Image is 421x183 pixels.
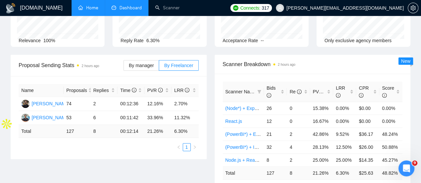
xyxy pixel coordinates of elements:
[356,153,379,166] td: $14.35
[129,63,154,68] span: By manager
[333,153,356,166] td: 25.00%
[264,140,287,153] td: 32
[267,93,271,98] span: info-circle
[408,5,418,11] a: setting
[155,5,180,11] a: searchScanner
[333,128,356,140] td: 9.52%
[264,153,287,166] td: 8
[278,63,296,66] time: 2 hours ago
[64,84,91,97] th: Proposals
[359,93,363,98] span: info-circle
[177,145,181,149] span: left
[120,88,136,93] span: Time
[310,102,333,115] td: 15.38%
[379,166,402,179] td: 48.82 %
[225,157,310,163] a: Node.js + React.js (Entry + Intermediate)
[82,64,99,68] time: 2 hours ago
[91,84,117,97] th: Replies
[132,88,136,92] span: info-circle
[164,63,193,68] span: By Freelancer
[175,143,183,151] li: Previous Page
[287,166,310,179] td: 8
[185,88,189,92] span: info-circle
[225,89,256,94] span: Scanner Name
[290,89,302,94] span: Re
[287,128,310,140] td: 2
[223,38,258,43] span: Acceptance Rate
[91,125,117,138] td: 8
[267,85,276,98] span: Bids
[333,140,356,153] td: 12.50%
[223,166,264,179] td: Total
[287,102,310,115] td: 0
[158,88,163,92] span: info-circle
[5,3,16,14] img: logo
[333,102,356,115] td: 0.00%
[356,102,379,115] td: $0.00
[32,100,70,107] div: [PERSON_NAME]
[225,132,267,137] a: (PowerBI*) + Expert
[120,38,143,43] span: Reply Rate
[21,101,70,106] a: MJ[PERSON_NAME]
[287,153,310,166] td: 2
[333,166,356,179] td: 6.30 %
[43,38,55,43] span: 100%
[66,87,87,94] span: Proposals
[278,6,282,10] span: user
[401,58,410,64] span: New
[21,100,30,108] img: MJ
[313,89,328,94] span: PVR
[382,93,387,98] span: info-circle
[408,3,418,13] button: setting
[19,125,64,138] td: Total
[64,97,91,111] td: 74
[310,153,333,166] td: 25.00%
[412,160,417,166] span: 9
[223,60,403,68] span: Scanner Breakdown
[336,85,345,98] span: LRR
[264,128,287,140] td: 21
[261,38,264,43] span: --
[183,143,190,151] a: 1
[119,5,142,11] span: Dashboard
[111,5,116,10] span: dashboard
[323,89,328,94] span: info-circle
[310,140,333,153] td: 28.13%
[398,160,414,176] iframe: Intercom live chat
[171,125,198,138] td: 6.30 %
[117,97,144,111] td: 00:12:36
[117,125,144,138] td: 00:12:14
[379,140,402,153] td: 50.88%
[175,143,183,151] button: left
[264,166,287,179] td: 127
[356,128,379,140] td: $36.17
[379,102,402,115] td: 0.00%
[193,145,197,149] span: right
[324,38,392,43] span: Only exclusive agency members
[183,143,191,151] li: 1
[359,85,369,98] span: CPR
[256,87,263,97] span: filter
[174,88,189,93] span: LRR
[379,153,402,166] td: 45.27%
[191,143,199,151] button: right
[93,87,110,94] span: Replies
[336,93,340,98] span: info-circle
[225,106,290,111] a: (Node*) + Expert and Beginner.
[225,144,279,150] a: (PowerBI*) + Intermediate
[91,97,117,111] td: 2
[233,5,238,11] img: upwork-logo.png
[19,84,64,97] th: Name
[356,140,379,153] td: $26.00
[264,102,287,115] td: 26
[144,97,171,111] td: 12.16%
[310,166,333,179] td: 21.26 %
[382,85,394,98] span: Score
[78,5,98,11] a: homeHome
[191,143,199,151] li: Next Page
[240,4,260,12] span: Connects:
[19,61,123,69] span: Proposal Sending Stats
[379,128,402,140] td: 48.24%
[297,89,302,94] span: info-circle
